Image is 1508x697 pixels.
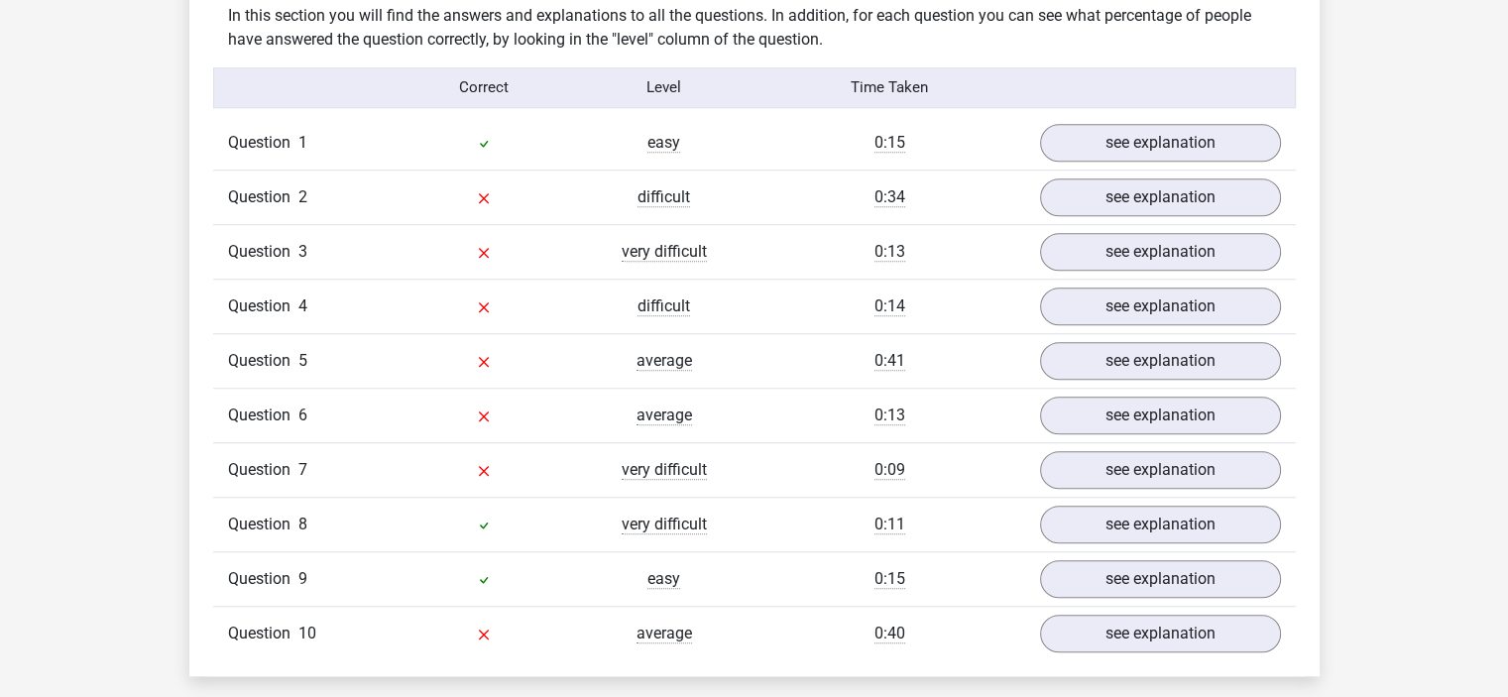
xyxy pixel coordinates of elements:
div: In this section you will find the answers and explanations to all the questions. In addition, for... [213,4,1296,52]
span: 0:15 [874,569,905,589]
div: Time Taken [754,76,1024,99]
span: 7 [298,460,307,479]
span: 0:14 [874,296,905,316]
a: see explanation [1040,615,1281,652]
span: Question [228,513,298,536]
span: Question [228,294,298,318]
span: very difficult [622,460,707,480]
span: 2 [298,187,307,206]
a: see explanation [1040,124,1281,162]
div: Correct [394,76,574,99]
span: difficult [638,296,690,316]
span: Question [228,404,298,427]
a: see explanation [1040,233,1281,271]
span: Question [228,458,298,482]
span: very difficult [622,515,707,534]
span: 0:41 [874,351,905,371]
span: 8 [298,515,307,533]
span: difficult [638,187,690,207]
span: very difficult [622,242,707,262]
span: Question [228,185,298,209]
a: see explanation [1040,506,1281,543]
span: easy [647,133,680,153]
span: Question [228,622,298,645]
span: 0:13 [874,406,905,425]
span: 0:40 [874,624,905,643]
a: see explanation [1040,397,1281,434]
div: Level [574,76,754,99]
a: see explanation [1040,451,1281,489]
span: 6 [298,406,307,424]
span: 1 [298,133,307,152]
span: 0:34 [874,187,905,207]
span: 5 [298,351,307,370]
a: see explanation [1040,288,1281,325]
span: 0:09 [874,460,905,480]
span: Question [228,567,298,591]
span: average [637,351,692,371]
span: 0:15 [874,133,905,153]
span: 3 [298,242,307,261]
span: 0:11 [874,515,905,534]
span: Question [228,240,298,264]
span: 4 [298,296,307,315]
span: Question [228,131,298,155]
span: 9 [298,569,307,588]
a: see explanation [1040,178,1281,216]
span: 0:13 [874,242,905,262]
a: see explanation [1040,342,1281,380]
a: see explanation [1040,560,1281,598]
span: 10 [298,624,316,642]
span: Question [228,349,298,373]
span: average [637,624,692,643]
span: average [637,406,692,425]
span: easy [647,569,680,589]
